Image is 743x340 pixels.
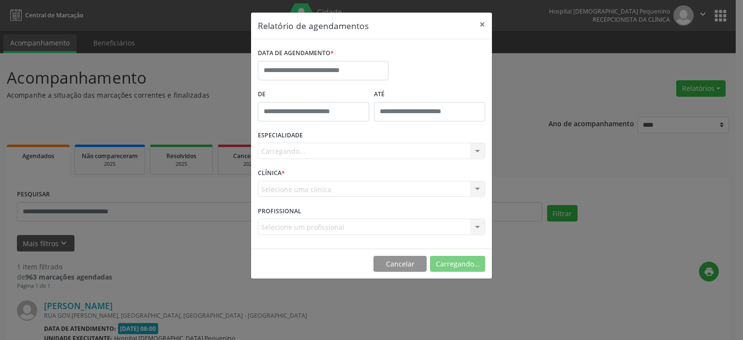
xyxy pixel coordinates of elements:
button: Cancelar [373,256,427,272]
button: Close [473,13,492,36]
h5: Relatório de agendamentos [258,19,369,32]
label: DATA DE AGENDAMENTO [258,46,334,61]
label: CLÍNICA [258,166,285,181]
button: Carregando... [430,256,485,272]
label: De [258,87,369,102]
label: ESPECIALIDADE [258,128,303,143]
label: PROFISSIONAL [258,204,301,219]
label: ATÉ [374,87,485,102]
